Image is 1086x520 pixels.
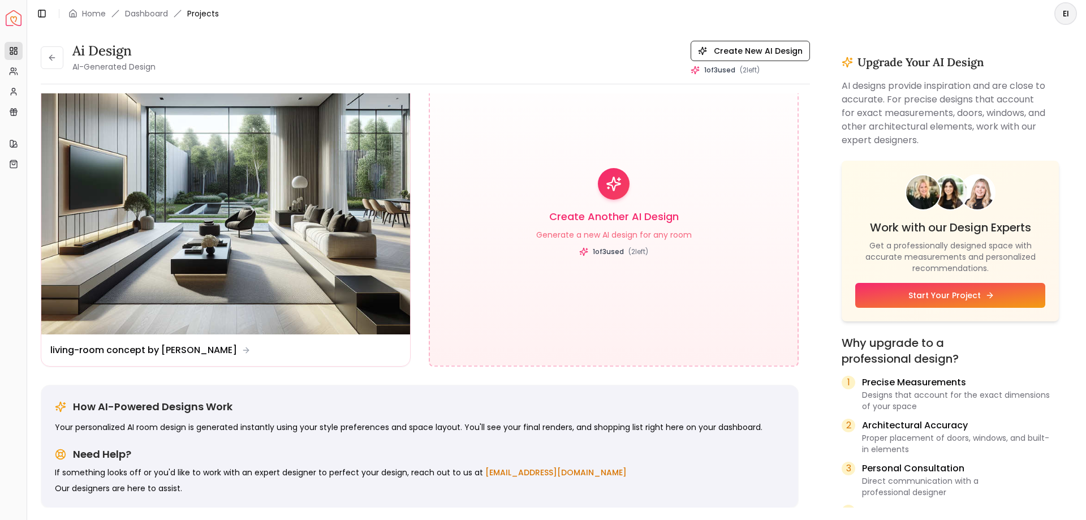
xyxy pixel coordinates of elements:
[82,8,106,19] a: Home
[842,376,855,389] div: 1
[72,42,156,60] h3: Ai Design
[55,483,785,494] p: Our designers are here to assist.
[72,61,156,72] small: AI-Generated Design
[628,247,648,256] span: ( 2 left)
[41,57,411,367] a: living-room concept by ailiving-room concept by [PERSON_NAME]
[842,505,855,518] div: 4
[485,467,627,478] a: [EMAIL_ADDRESS][DOMAIN_NAME]
[6,10,21,26] a: Spacejoy
[855,220,1045,235] h4: Work with our Design Experts
[740,66,760,75] span: ( 2 left)
[6,10,21,26] img: Spacejoy Logo
[842,419,855,432] div: 2
[862,419,1059,432] p: Architectural Accuracy
[704,66,735,75] span: 1 of 3 used
[862,475,1059,498] p: Direct communication with a professional designer
[1054,2,1077,25] button: EI
[842,335,1059,367] h4: Why upgrade to a professional design?
[536,229,692,240] p: Generate a new AI design for any room
[855,240,1045,274] p: Get a professionally designed space with accurate measurements and personalized recommendations.
[41,58,410,334] img: living-room concept by ai
[125,8,168,19] a: Dashboard
[691,41,810,61] button: Create New AI Design
[549,209,679,225] h3: Create Another AI Design
[593,247,624,256] span: 1 of 3 used
[73,446,131,462] h5: Need Help?
[68,8,219,19] nav: breadcrumb
[55,467,785,478] p: If something looks off or you'd like to work with an expert designer to perfect your design, reac...
[862,376,1059,389] p: Precise Measurements
[862,462,1059,475] p: Personal Consultation
[857,54,984,70] h3: Upgrade Your AI Design
[73,399,232,415] h5: How AI-Powered Designs Work
[187,8,219,19] span: Projects
[842,462,855,475] div: 3
[50,343,237,357] dd: living-room concept by [PERSON_NAME]
[862,389,1059,412] p: Designs that account for the exact dimensions of your space
[862,505,1059,518] p: Detailed Shopping List
[55,422,785,433] p: Your personalized AI room design is generated instantly using your style preferences and space la...
[842,79,1059,147] p: AI designs provide inspiration and are close to accurate. For precise designs that account for ex...
[855,283,1045,308] a: Start Your Project
[1055,3,1076,24] span: EI
[862,432,1059,455] p: Proper placement of doors, windows, and built-in elements
[933,175,967,225] img: Designer 2
[960,175,994,214] img: Designer 3
[906,175,940,226] img: Designer 1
